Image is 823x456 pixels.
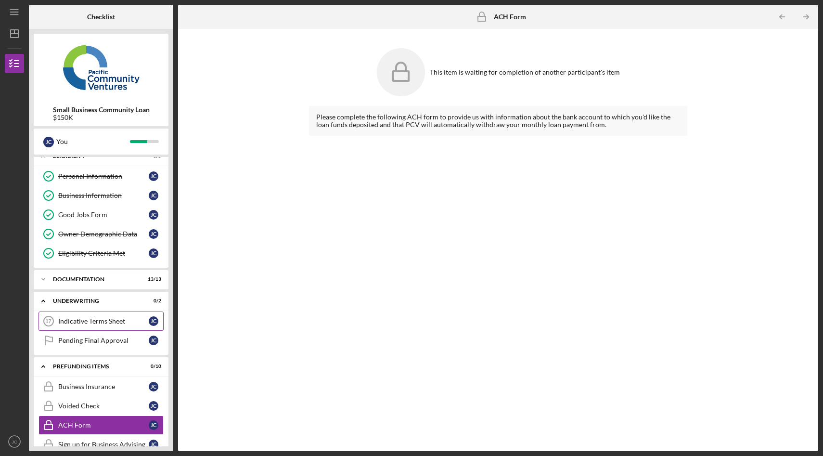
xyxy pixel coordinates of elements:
div: Underwriting [53,298,137,304]
a: Business InformationJC [39,186,164,205]
tspan: 17 [45,318,51,324]
a: Sign up for Business AdvisingJC [39,435,164,454]
div: Business Information [58,192,149,199]
div: Owner Demographic Data [58,230,149,238]
div: 0 / 10 [144,364,161,369]
b: Checklist [87,13,115,21]
div: You [56,133,130,150]
a: Voided CheckJC [39,396,164,416]
div: J C [149,336,158,345]
div: Indicative Terms Sheet [58,317,149,325]
text: JC [12,439,17,444]
img: Product logo [34,39,168,96]
div: J C [149,420,158,430]
button: JC [5,432,24,451]
div: Sign up for Business Advising [58,441,149,448]
div: ACH Form [58,421,149,429]
div: J C [149,401,158,411]
div: $150K [53,114,150,121]
div: J C [149,248,158,258]
a: Owner Demographic DataJC [39,224,164,244]
div: Voided Check [58,402,149,410]
div: Personal Information [58,172,149,180]
div: J C [43,137,54,147]
div: Good Jobs Form [58,211,149,219]
div: Business Insurance [58,383,149,391]
a: ACH FormJC [39,416,164,435]
div: Please complete the following ACH form to provide us with information about the bank account to w... [316,113,680,129]
div: Pending Final Approval [58,337,149,344]
a: Good Jobs FormJC [39,205,164,224]
div: J C [149,210,158,220]
div: Prefunding Items [53,364,137,369]
div: This item is waiting for completion of another participant's item [430,68,620,76]
div: 0 / 2 [144,298,161,304]
div: J C [149,382,158,391]
a: Pending Final ApprovalJC [39,331,164,350]
b: Small Business Community Loan [53,106,150,114]
a: Personal InformationJC [39,167,164,186]
a: Eligibility Criteria MetJC [39,244,164,263]
div: J C [149,316,158,326]
a: 17Indicative Terms SheetJC [39,312,164,331]
b: ACH Form [494,13,526,21]
div: 13 / 13 [144,276,161,282]
div: J C [149,171,158,181]
div: J C [149,191,158,200]
div: Eligibility Criteria Met [58,249,149,257]
div: J C [149,440,158,449]
div: Documentation [53,276,137,282]
a: Business InsuranceJC [39,377,164,396]
div: J C [149,229,158,239]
